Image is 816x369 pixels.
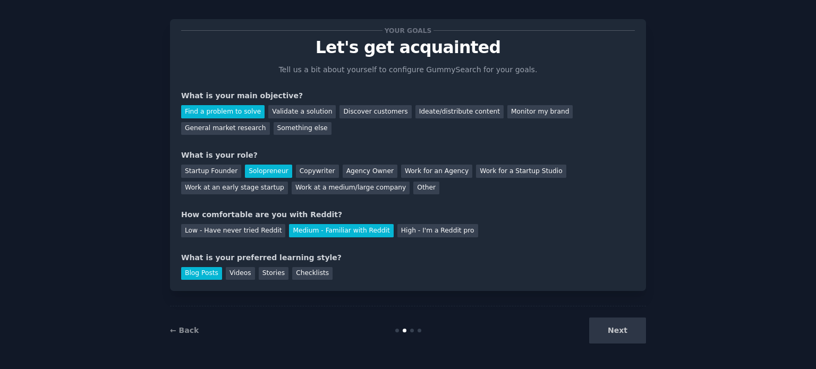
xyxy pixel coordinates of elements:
[259,267,288,280] div: Stories
[507,105,573,118] div: Monitor my brand
[274,64,542,75] p: Tell us a bit about yourself to configure GummySearch for your goals.
[382,25,433,36] span: Your goals
[181,165,241,178] div: Startup Founder
[170,326,199,334] a: ← Back
[339,105,411,118] div: Discover customers
[181,267,222,280] div: Blog Posts
[289,224,393,237] div: Medium - Familiar with Reddit
[181,90,635,101] div: What is your main objective?
[397,224,478,237] div: High - I'm a Reddit pro
[415,105,504,118] div: Ideate/distribute content
[226,267,255,280] div: Videos
[413,182,439,195] div: Other
[181,122,270,135] div: General market research
[292,267,333,280] div: Checklists
[343,165,397,178] div: Agency Owner
[181,105,265,118] div: Find a problem to solve
[292,182,410,195] div: Work at a medium/large company
[181,150,635,161] div: What is your role?
[274,122,331,135] div: Something else
[476,165,566,178] div: Work for a Startup Studio
[181,182,288,195] div: Work at an early stage startup
[296,165,339,178] div: Copywriter
[181,38,635,57] p: Let's get acquainted
[268,105,336,118] div: Validate a solution
[181,209,635,220] div: How comfortable are you with Reddit?
[401,165,472,178] div: Work for an Agency
[181,224,285,237] div: Low - Have never tried Reddit
[181,252,635,263] div: What is your preferred learning style?
[245,165,292,178] div: Solopreneur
